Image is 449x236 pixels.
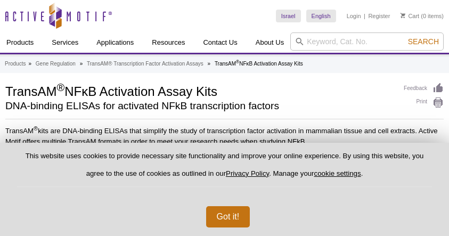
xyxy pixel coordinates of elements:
[197,32,243,53] a: Contact Us
[236,59,239,64] sup: ®
[5,126,444,147] p: TransAM kits are DNA-binding ELISAs that simplify the study of transcription factor activation in...
[401,10,444,22] li: (0 items)
[56,82,64,93] sup: ®
[401,13,405,18] img: Your Cart
[364,10,365,22] li: |
[17,151,432,187] p: This website uses cookies to provide necessary site functionality and improve your online experie...
[347,12,361,20] a: Login
[405,37,442,46] button: Search
[28,61,31,67] li: »
[145,32,191,53] a: Resources
[45,32,85,53] a: Services
[314,169,361,177] button: cookie settings
[90,32,140,53] a: Applications
[404,83,444,94] a: Feedback
[368,12,390,20] a: Register
[5,59,26,69] a: Products
[36,59,76,69] a: Gene Regulation
[80,61,83,67] li: »
[306,10,336,22] a: English
[404,97,444,109] a: Print
[34,125,38,132] sup: ®
[87,59,203,69] a: TransAM® Transcription Factor Activation Assays
[226,169,269,177] a: Privacy Policy
[276,10,301,22] a: Israel
[5,101,393,111] h2: DNA-binding ELISAs for activated NFkB transcription factors
[290,32,444,51] input: Keyword, Cat. No.
[249,32,290,53] a: About Us
[208,61,211,67] li: »
[215,61,303,67] li: TransAM NFκB Activation Assay Kits
[401,12,419,20] a: Cart
[206,206,250,227] button: Got it!
[5,83,393,99] h1: TransAM NFκB Activation Assay Kits
[408,37,439,46] span: Search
